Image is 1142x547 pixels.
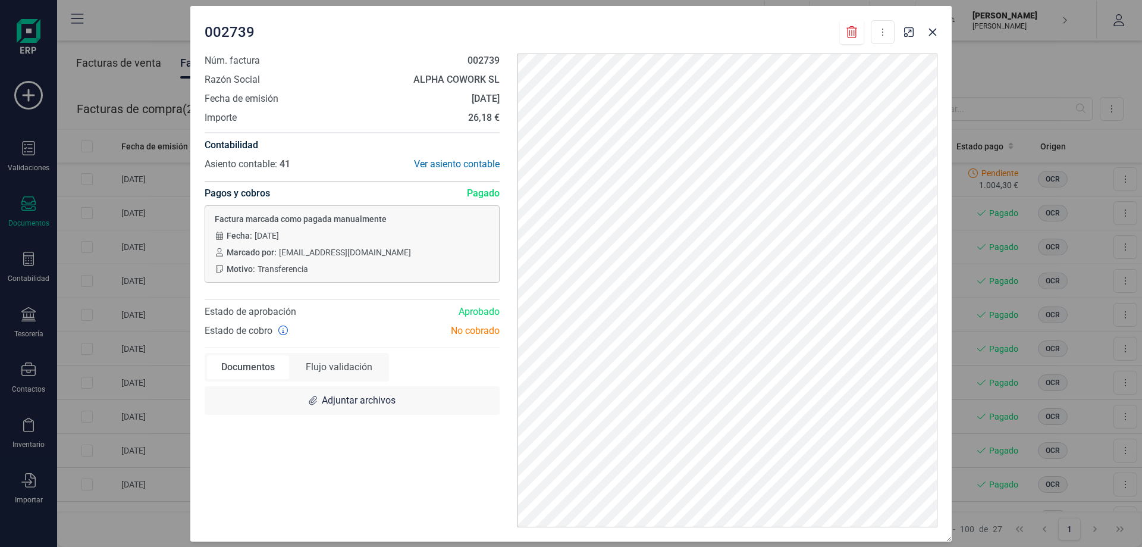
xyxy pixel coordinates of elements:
[352,324,509,338] div: No cobrado
[472,93,500,104] strong: [DATE]
[413,74,500,85] strong: ALPHA COWORK SL
[205,23,255,42] span: 002739
[205,306,296,317] span: Estado de aprobación
[467,186,500,201] span: Pagado
[205,54,260,68] span: Núm. factura
[227,230,252,242] span: Fecha:
[205,386,500,415] div: Adjuntar archivos
[205,182,270,205] h4: Pagos y cobros
[205,324,272,338] span: Estado de cobro
[468,112,500,123] strong: 26,18 €
[255,230,279,242] span: [DATE]
[227,246,277,258] span: Marcado por:
[352,305,509,319] div: Aprobado
[207,355,289,379] div: Documentos
[291,355,387,379] div: Flujo validación
[227,263,255,275] span: Motivo:
[322,393,396,408] span: Adjuntar archivos
[279,246,411,258] span: [EMAIL_ADDRESS][DOMAIN_NAME]
[215,213,490,225] span: Factura marcada como pagada manualmente
[352,157,500,171] div: Ver asiento contable
[258,263,308,275] span: Transferencia
[468,55,500,66] strong: 002739
[280,158,290,170] span: 41
[205,138,500,152] h4: Contabilidad
[205,158,277,170] span: Asiento contable:
[205,111,237,125] span: Importe
[205,73,260,87] span: Razón Social
[205,92,278,106] span: Fecha de emisión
